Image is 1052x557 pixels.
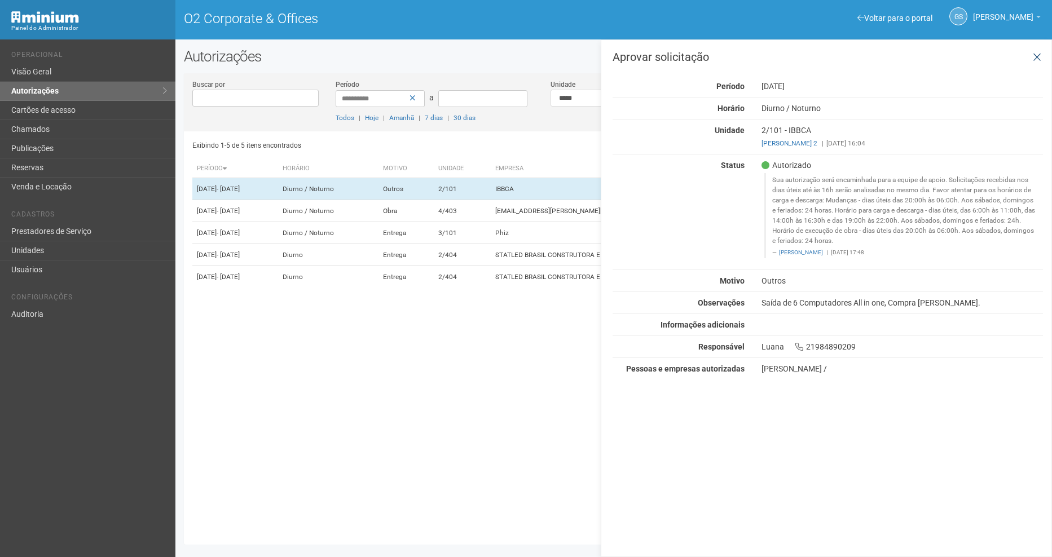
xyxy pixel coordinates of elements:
[857,14,932,23] a: Voltar para o portal
[192,160,279,178] th: Período
[491,266,787,288] td: STATLED BRASIL CONSTRUTORA E PARTICIPAÇÕES S.A.
[434,160,491,178] th: Unidade
[762,160,811,170] span: Autorizado
[378,266,434,288] td: Entrega
[822,139,824,147] span: |
[336,79,359,90] label: Período
[626,364,745,373] strong: Pessoas e empresas autorizadas
[184,11,605,26] h1: O2 Corporate & Offices
[434,266,491,288] td: 2/404
[217,185,240,193] span: - [DATE]
[491,200,787,222] td: [EMAIL_ADDRESS][PERSON_NAME][DOMAIN_NAME]
[11,51,167,63] li: Operacional
[425,114,443,122] a: 7 dias
[359,114,360,122] span: |
[378,244,434,266] td: Entrega
[278,160,378,178] th: Horário
[762,138,1043,148] div: [DATE] 16:04
[378,200,434,222] td: Obra
[661,320,745,329] strong: Informações adicionais
[551,79,575,90] label: Unidade
[192,266,279,288] td: [DATE]
[973,14,1041,23] a: [PERSON_NAME]
[753,276,1051,286] div: Outros
[192,178,279,200] td: [DATE]
[779,249,823,255] a: [PERSON_NAME]
[278,200,378,222] td: Diurno / Noturno
[11,23,167,33] div: Painel do Administrador
[365,114,378,122] a: Hoje
[336,114,354,122] a: Todos
[491,222,787,244] td: Phiz
[762,364,1043,374] div: [PERSON_NAME] /
[11,11,79,23] img: Minium
[192,137,610,154] div: Exibindo 1-5 de 5 itens encontrados
[383,114,385,122] span: |
[434,178,491,200] td: 2/101
[378,178,434,200] td: Outros
[720,276,745,285] strong: Motivo
[192,200,279,222] td: [DATE]
[762,139,817,147] a: [PERSON_NAME] 2
[192,222,279,244] td: [DATE]
[698,342,745,351] strong: Responsável
[613,51,1043,63] h3: Aprovar solicitação
[949,7,967,25] a: GS
[184,48,1044,65] h2: Autorizações
[721,161,745,170] strong: Status
[491,178,787,200] td: IBBCA
[434,200,491,222] td: 4/403
[217,229,240,237] span: - [DATE]
[11,210,167,222] li: Cadastros
[278,222,378,244] td: Diurno / Noturno
[447,114,449,122] span: |
[753,81,1051,91] div: [DATE]
[491,160,787,178] th: Empresa
[278,266,378,288] td: Diurno
[434,244,491,266] td: 2/404
[753,125,1051,148] div: 2/101 - IBBCA
[716,82,745,91] strong: Período
[827,249,828,255] span: |
[772,249,1037,257] footer: [DATE] 17:48
[973,2,1033,21] span: Gabriela Souza
[378,222,434,244] td: Entrega
[217,273,240,281] span: - [DATE]
[192,79,225,90] label: Buscar por
[278,244,378,266] td: Diurno
[698,298,745,307] strong: Observações
[429,93,434,102] span: a
[454,114,476,122] a: 30 dias
[192,244,279,266] td: [DATE]
[753,342,1051,352] div: Luana 21984890209
[1025,46,1049,70] a: Fechar
[753,103,1051,113] div: Diurno / Noturno
[217,251,240,259] span: - [DATE]
[491,244,787,266] td: STATLED BRASIL CONSTRUTORA E PARTICIPAÇÕES S.A.
[217,207,240,215] span: - [DATE]
[764,173,1043,258] blockquote: Sua autorização será encaminhada para a equipe de apoio. Solicitações recebidas nos dias úteis at...
[389,114,414,122] a: Amanhã
[753,298,1051,308] div: Saída de 6 Computadores All in one, Compra [PERSON_NAME].
[718,104,745,113] strong: Horário
[419,114,420,122] span: |
[715,126,745,135] strong: Unidade
[378,160,434,178] th: Motivo
[278,178,378,200] td: Diurno / Noturno
[11,293,167,305] li: Configurações
[434,222,491,244] td: 3/101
